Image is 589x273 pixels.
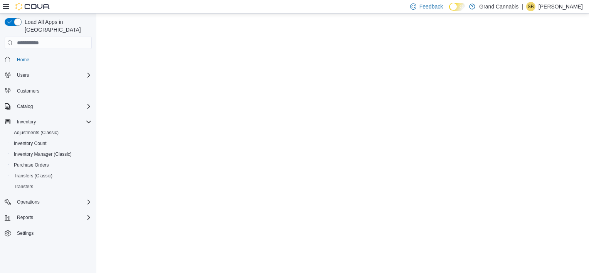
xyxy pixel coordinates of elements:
span: Inventory [14,117,92,126]
input: Dark Mode [449,3,465,11]
button: Adjustments (Classic) [8,127,95,138]
a: Customers [14,86,42,96]
button: Inventory [14,117,39,126]
p: Grand Cannabis [479,2,518,11]
span: Users [17,72,29,78]
button: Operations [14,197,43,207]
a: Transfers (Classic) [11,171,56,180]
span: Reports [17,214,33,221]
span: Catalog [17,103,33,110]
button: Users [14,71,32,80]
a: Transfers [11,182,36,191]
span: Inventory Count [11,139,92,148]
div: Samantha Bailey [526,2,535,11]
span: Operations [14,197,92,207]
span: Customers [14,86,92,96]
span: Inventory Manager (Classic) [11,150,92,159]
button: Reports [14,213,36,222]
span: Settings [14,228,92,238]
button: Inventory Count [8,138,95,149]
span: Operations [17,199,40,205]
span: Transfers (Classic) [11,171,92,180]
button: Home [2,54,95,65]
span: Catalog [14,102,92,111]
nav: Complex example [5,51,92,259]
span: Transfers (Classic) [14,173,52,179]
span: Purchase Orders [11,160,92,170]
span: Transfers [14,184,33,190]
button: Catalog [14,102,36,111]
span: Transfers [11,182,92,191]
span: Purchase Orders [14,162,49,168]
span: Inventory Count [14,140,47,147]
button: Customers [2,85,95,96]
a: Inventory Manager (Classic) [11,150,75,159]
button: Purchase Orders [8,160,95,170]
button: Inventory [2,116,95,127]
span: Settings [17,230,34,236]
button: Catalog [2,101,95,112]
button: Reports [2,212,95,223]
span: Customers [17,88,39,94]
span: Home [14,54,92,64]
button: Transfers (Classic) [8,170,95,181]
a: Purchase Orders [11,160,52,170]
img: Cova [15,3,50,10]
button: Inventory Manager (Classic) [8,149,95,160]
a: Home [14,55,32,64]
span: Home [17,57,29,63]
a: Adjustments (Classic) [11,128,62,137]
button: Operations [2,197,95,207]
button: Settings [2,228,95,239]
span: Users [14,71,92,80]
span: Adjustments (Classic) [14,130,59,136]
span: Load All Apps in [GEOGRAPHIC_DATA] [22,18,92,34]
span: Feedback [419,3,443,10]
a: Settings [14,229,37,238]
span: Inventory Manager (Classic) [14,151,72,157]
span: SB [528,2,534,11]
span: Inventory [17,119,36,125]
a: Inventory Count [11,139,50,148]
p: | [522,2,523,11]
span: Adjustments (Classic) [11,128,92,137]
button: Transfers [8,181,95,192]
button: Users [2,70,95,81]
p: [PERSON_NAME] [539,2,583,11]
span: Reports [14,213,92,222]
